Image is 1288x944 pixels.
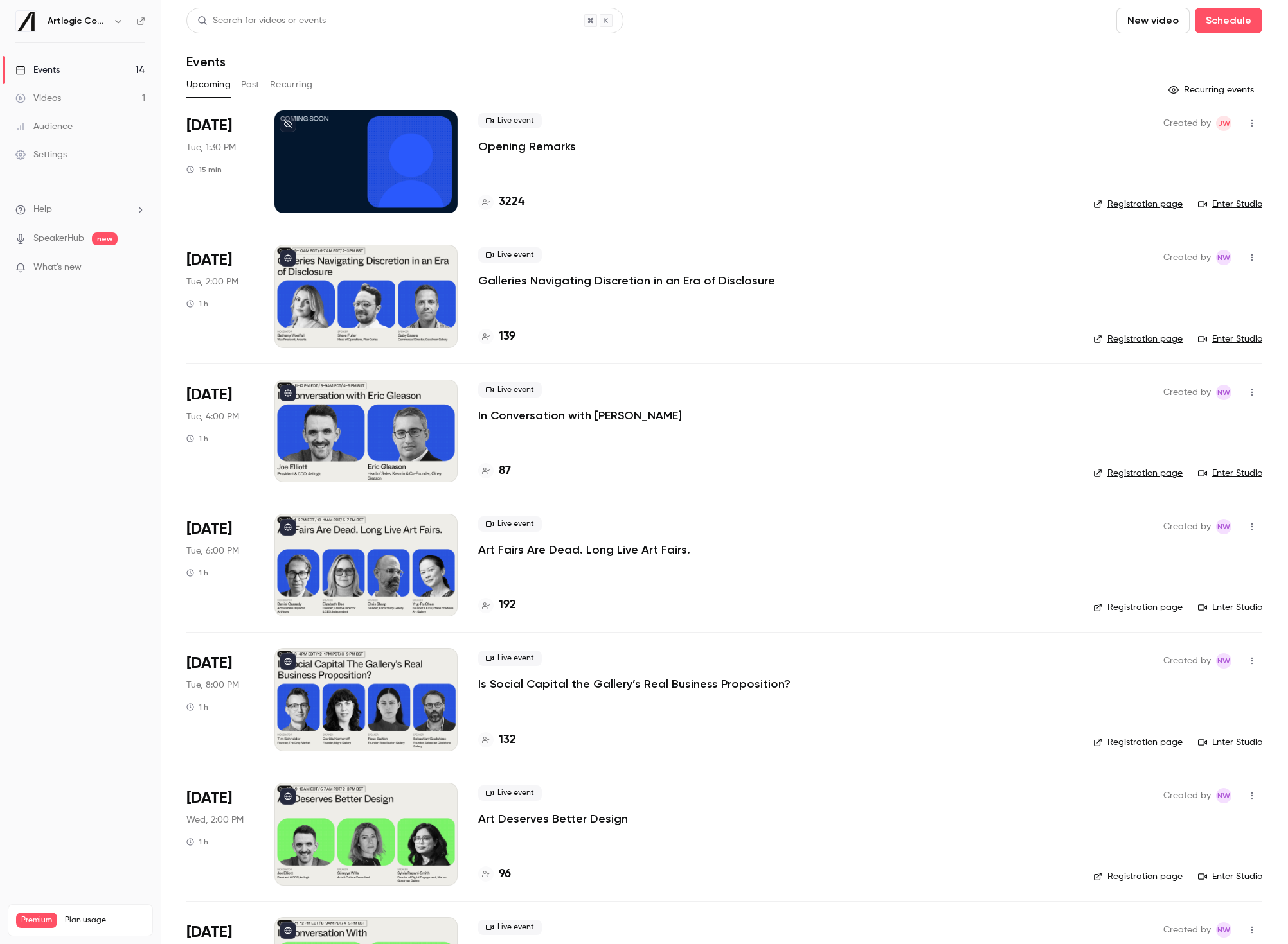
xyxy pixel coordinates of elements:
[478,247,542,263] span: Live event
[270,74,313,95] button: Recurring
[1093,736,1183,749] a: Registration page
[1116,8,1190,33] button: New video
[1216,922,1231,938] span: Natasha Whiffin
[1216,116,1231,131] span: Jack Walden
[1217,250,1230,265] span: NW
[478,113,542,128] span: Live event
[186,679,239,692] span: Tue, 8:00 PM
[1216,250,1231,265] span: Natasha Whiffin
[478,408,682,423] a: In Conversation with [PERSON_NAME]
[241,74,260,95] button: Past
[186,380,254,482] div: Sep 16 Tue, 4:00 PM (Europe/Dublin)
[1163,80,1262,100] button: Recurring events
[186,545,239,557] span: Tue, 6:00 PM
[478,920,542,935] span: Live event
[186,275,238,288] span: Tue, 2:00 PM
[478,731,516,749] a: 132
[186,837,208,847] div: 1 h
[1216,519,1231,534] span: Natasha Whiffin
[1163,922,1211,938] span: Created by
[33,232,84,245] a: SpeakerHub
[186,788,232,809] span: [DATE]
[478,516,542,532] span: Live event
[1216,385,1231,400] span: Natasha Whiffin
[186,410,239,423] span: Tue, 4:00 PM
[65,915,145,925] span: Plan usage
[186,922,232,943] span: [DATE]
[186,514,254,616] div: Sep 16 Tue, 6:00 PM (Europe/London)
[499,597,516,614] h4: 192
[1217,385,1230,400] span: NW
[186,250,232,270] span: [DATE]
[1093,467,1183,480] a: Registration page
[15,148,67,161] div: Settings
[197,14,326,28] div: Search for videos or events
[186,814,244,826] span: Wed, 2:00 PM
[92,232,118,245] span: new
[186,783,254,886] div: Sep 17 Wed, 2:00 PM (Europe/London)
[186,299,208,309] div: 1 h
[478,193,524,211] a: 3224
[1217,653,1230,669] span: NW
[1093,870,1183,883] a: Registration page
[186,164,222,175] div: 15 min
[15,64,60,76] div: Events
[1163,653,1211,669] span: Created by
[478,462,511,480] a: 87
[16,11,37,31] img: Artlogic Connect 2025
[1198,601,1262,614] a: Enter Studio
[1163,788,1211,803] span: Created by
[478,785,542,801] span: Live event
[186,519,232,539] span: [DATE]
[186,702,208,712] div: 1 h
[1093,601,1183,614] a: Registration page
[1163,519,1211,534] span: Created by
[499,462,511,480] h4: 87
[478,382,542,398] span: Live event
[16,913,57,928] span: Premium
[186,648,254,751] div: Sep 16 Tue, 8:00 PM (Europe/London)
[186,54,226,69] h1: Events
[1217,519,1230,534] span: NW
[499,731,516,749] h4: 132
[478,542,690,557] a: Art Fairs Are Dead. Long Live Art Fairs.
[186,116,232,136] span: [DATE]
[1195,8,1262,33] button: Schedule
[1163,385,1211,400] span: Created by
[478,273,775,288] a: Galleries Navigating Discretion in an Era of Disclosure
[130,262,145,274] iframe: Noticeable Trigger
[33,203,52,216] span: Help
[1217,922,1230,938] span: NW
[1163,116,1211,131] span: Created by
[1093,333,1183,345] a: Registration page
[1216,788,1231,803] span: Natasha Whiffin
[15,203,145,216] li: help-dropdown-opener
[33,261,82,274] span: What's new
[478,811,628,826] a: Art Deserves Better Design
[1216,653,1231,669] span: Natasha Whiffin
[15,92,61,105] div: Videos
[186,433,208,444] div: 1 h
[478,597,516,614] a: 192
[1163,250,1211,265] span: Created by
[499,328,515,345] h4: 139
[1093,198,1183,211] a: Registration page
[478,328,515,345] a: 139
[186,141,236,154] span: Tue, 1:30 PM
[186,653,232,674] span: [DATE]
[1198,333,1262,345] a: Enter Studio
[186,568,208,578] div: 1 h
[478,651,542,666] span: Live event
[478,139,576,154] a: Opening Remarks
[1198,198,1262,211] a: Enter Studio
[186,385,232,405] span: [DATE]
[499,866,511,883] h4: 96
[1198,467,1262,480] a: Enter Studio
[478,676,791,692] a: Is Social Capital the Gallery’s Real Business Proposition?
